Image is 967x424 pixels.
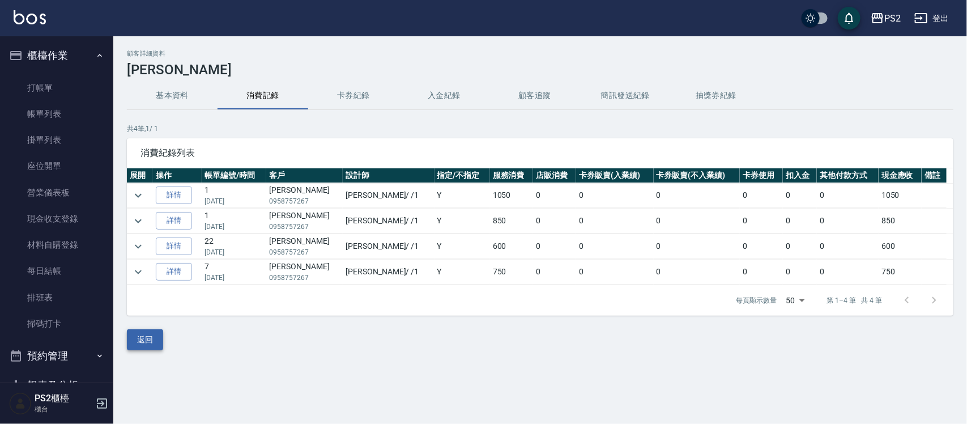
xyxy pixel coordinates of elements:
p: 0958757267 [269,196,340,206]
th: 展開 [127,168,153,183]
td: 750 [490,260,533,285]
td: 850 [490,209,533,234]
p: [DATE] [205,273,263,283]
button: PS2 [866,7,905,30]
td: [PERSON_NAME] [266,183,343,208]
th: 扣入金 [783,168,817,183]
a: 帳單列表 [5,101,109,127]
td: 0 [654,209,740,234]
a: 材料自購登錄 [5,232,109,258]
th: 卡券販賣(入業績) [576,168,653,183]
td: 22 [202,234,266,259]
a: 現金收支登錄 [5,206,109,232]
p: 櫃台 [35,404,92,414]
td: 0 [740,260,783,285]
td: 0 [654,260,740,285]
td: 0 [817,183,879,208]
button: 卡券紀錄 [308,82,399,109]
button: 預約管理 [5,341,109,371]
td: 850 [879,209,922,234]
td: [PERSON_NAME] [266,209,343,234]
a: 詳情 [156,186,192,204]
td: 0 [817,209,879,234]
th: 現金應收 [879,168,922,183]
td: 0 [576,183,653,208]
th: 設計師 [343,168,434,183]
a: 座位開單 [5,153,109,179]
button: 櫃檯作業 [5,41,109,70]
td: [PERSON_NAME] / /1 [343,209,434,234]
p: 0958757267 [269,273,340,283]
h2: 顧客詳細資料 [127,50,953,57]
td: 750 [879,260,922,285]
td: 0 [533,234,576,259]
th: 指定/不指定 [434,168,490,183]
p: 每頁顯示數量 [736,295,777,306]
td: [PERSON_NAME] [266,234,343,259]
button: 簡訊發送紀錄 [580,82,671,109]
h5: PS2櫃檯 [35,393,92,404]
button: 顧客追蹤 [489,82,580,109]
td: 0 [576,260,653,285]
button: 入金紀錄 [399,82,489,109]
td: 0 [783,209,817,234]
th: 卡券販賣(不入業績) [654,168,740,183]
td: 0 [783,260,817,285]
td: [PERSON_NAME] / /1 [343,183,434,208]
button: 返回 [127,329,163,350]
td: 1 [202,183,266,208]
a: 營業儀表板 [5,180,109,206]
td: 0 [533,260,576,285]
td: 1050 [490,183,533,208]
p: 0958757267 [269,222,340,232]
button: expand row [130,238,147,255]
a: 掃碼打卡 [5,311,109,337]
td: 600 [490,234,533,259]
td: [PERSON_NAME] [266,260,343,285]
td: [PERSON_NAME] / /1 [343,234,434,259]
button: expand row [130,213,147,230]
td: Y [434,260,490,285]
th: 卡券使用 [740,168,783,183]
span: 消費紀錄列表 [140,147,940,159]
td: 0 [817,260,879,285]
td: 600 [879,234,922,259]
td: 0 [576,234,653,259]
button: 消費記錄 [218,82,308,109]
td: Y [434,183,490,208]
th: 其他付款方式 [817,168,879,183]
td: 0 [783,234,817,259]
td: 0 [576,209,653,234]
td: 7 [202,260,266,285]
td: 0 [533,209,576,234]
p: [DATE] [205,222,263,232]
td: 0 [817,234,879,259]
button: expand row [130,187,147,204]
h3: [PERSON_NAME] [127,62,953,78]
th: 服務消費 [490,168,533,183]
th: 備註 [922,168,947,183]
button: 基本資料 [127,82,218,109]
button: 報表及分析 [5,371,109,400]
th: 帳單編號/時間 [202,168,266,183]
a: 掛單列表 [5,127,109,153]
p: 第 1–4 筆 共 4 筆 [827,295,882,306]
p: 共 4 筆, 1 / 1 [127,124,953,134]
td: 0 [783,183,817,208]
p: [DATE] [205,196,263,206]
a: 詳情 [156,263,192,281]
td: 0 [533,183,576,208]
td: 0 [654,234,740,259]
td: 0 [654,183,740,208]
th: 店販消費 [533,168,576,183]
a: 每日結帳 [5,258,109,284]
th: 客戶 [266,168,343,183]
td: 0 [740,209,783,234]
td: 1050 [879,183,922,208]
a: 詳情 [156,238,192,255]
td: [PERSON_NAME] / /1 [343,260,434,285]
div: 50 [782,285,809,316]
button: expand row [130,264,147,281]
a: 打帳單 [5,75,109,101]
p: [DATE] [205,247,263,257]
